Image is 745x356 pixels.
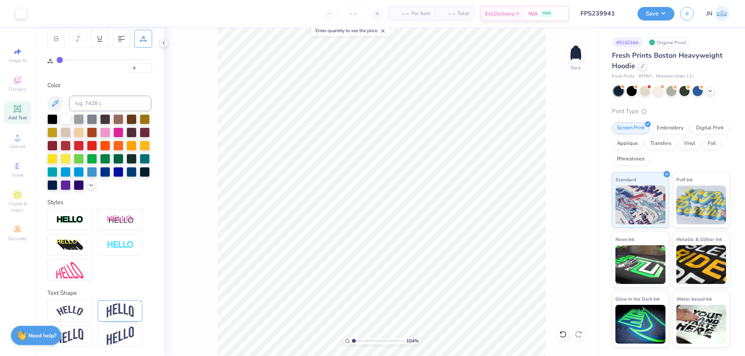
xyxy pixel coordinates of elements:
div: Enter quantity to see the price. [311,25,390,36]
span: – – [440,10,455,18]
img: Glow in the Dark Ink [615,305,665,344]
span: Puff Ink [676,175,693,184]
span: Image AI [9,57,27,64]
div: Original Proof [647,38,690,47]
img: Puff Ink [676,186,726,224]
span: Neon Ink [615,235,634,243]
div: Transfers [645,138,676,150]
span: Minimum Order: 12 + [656,73,695,80]
span: Decorate [8,236,27,242]
span: Glow in the Dark Ink [615,295,660,303]
img: Metallic & Glitter Ink [676,245,726,284]
img: Neon Ink [615,245,665,284]
div: Rhinestones [612,153,650,165]
span: Upload [10,143,25,150]
span: Water based Ink [676,295,712,303]
img: Free Distort [56,262,83,279]
span: Designs [9,86,26,92]
div: Embroidery [652,122,689,134]
img: Water based Ink [676,305,726,344]
div: Vinyl [679,138,700,150]
div: Screen Print [612,122,650,134]
span: Fresh Prints [612,73,635,80]
img: Arc [56,306,83,316]
img: Standard [615,186,665,224]
span: Standard [615,175,636,184]
strong: Need help? [28,332,56,339]
div: Applique [612,138,643,150]
div: Styles [47,198,151,207]
span: Total [457,10,469,18]
span: N/A [528,10,538,18]
span: Fresh Prints Boston Heavyweight Hoodie [612,51,722,71]
div: Back [571,64,581,71]
img: Stroke [56,215,83,224]
span: Clipart & logos [4,201,31,213]
span: Per Item [411,10,430,18]
input: – – [338,7,368,21]
img: 3d Illusion [56,239,83,251]
span: FREE [542,11,551,16]
img: Flag [56,328,83,344]
div: Foil [703,138,721,150]
img: Jacky Noya [714,6,729,21]
img: Back [568,45,584,60]
input: e.g. 7428 c [69,96,151,111]
span: – – [393,10,409,18]
a: JN [706,6,729,21]
span: Add Text [8,115,27,121]
span: Metallic & Glitter Ink [676,235,722,243]
img: Arch [107,303,134,318]
button: Save [638,7,674,21]
img: Shadow [107,215,134,225]
div: Digital Print [691,122,729,134]
input: Untitled Design [575,6,632,21]
span: 104 % [406,337,419,344]
span: Est. Delivery [485,10,515,18]
img: Rise [107,327,134,346]
div: Color [47,81,151,90]
span: JN [706,9,712,18]
div: Text Shape [47,289,151,298]
div: Print Type [612,107,729,116]
span: Greek [12,172,24,178]
img: Negative Space [107,241,134,249]
div: # 514234A [612,38,643,47]
span: # FP87 [639,73,652,80]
